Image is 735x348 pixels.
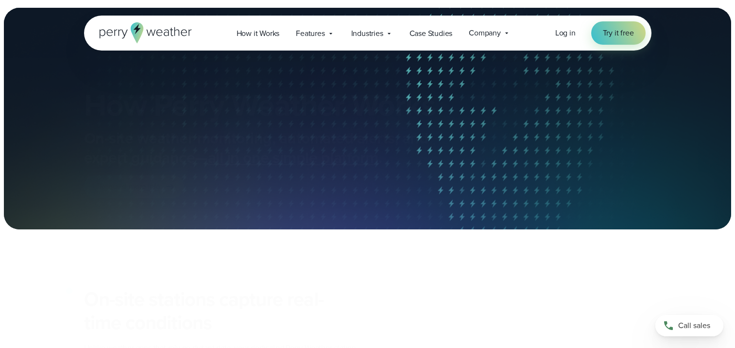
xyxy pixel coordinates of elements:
[410,28,453,39] span: Case Studies
[351,28,383,39] span: Industries
[655,315,723,336] a: Call sales
[296,28,325,39] span: Features
[469,27,501,39] span: Company
[603,27,634,39] span: Try it free
[401,23,461,43] a: Case Studies
[678,320,710,331] span: Call sales
[555,27,576,39] a: Log in
[555,27,576,38] span: Log in
[591,21,646,45] a: Try it free
[237,28,280,39] span: How it Works
[228,23,288,43] a: How it Works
